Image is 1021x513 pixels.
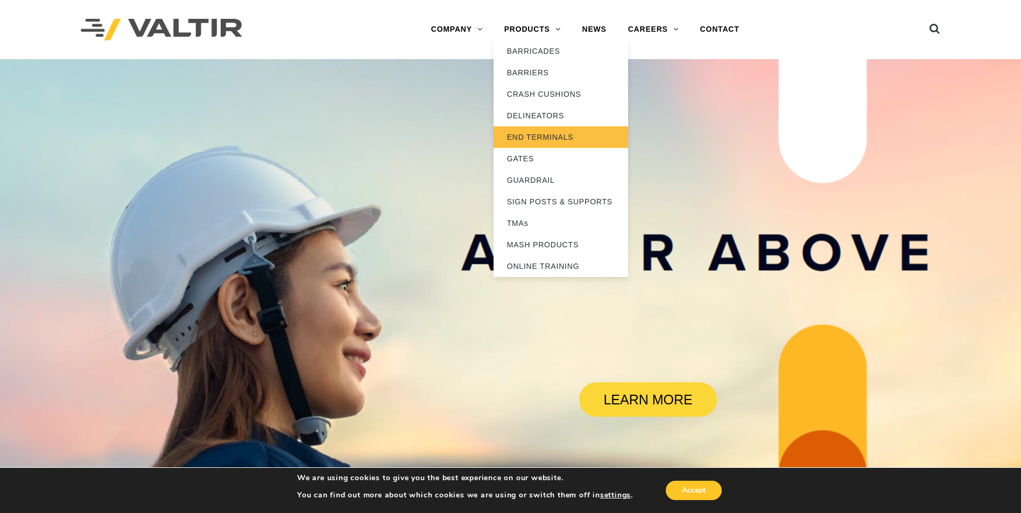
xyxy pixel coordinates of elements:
[297,473,633,483] p: We are using cookies to give you the best experience on our website.
[666,481,722,500] button: Accept
[579,382,717,417] a: LEARN MORE
[494,212,628,234] a: TMAs
[494,234,628,255] a: MASH PRODUCTS
[297,490,633,500] p: You can find out more about which cookies we are using or switch them off in .
[494,19,572,40] a: PRODUCTS
[494,255,628,277] a: ONLINE TRAINING
[494,191,628,212] a: SIGN POSTS & SUPPORTS
[494,148,628,169] a: GATES
[494,62,628,83] a: BARRIERS
[689,19,750,40] a: CONTACT
[494,83,628,105] a: CRASH CUSHIONS
[420,19,494,40] a: COMPANY
[600,490,631,500] button: settings
[617,19,689,40] a: CAREERS
[572,19,617,40] a: NEWS
[81,19,242,41] img: Valtir
[494,105,628,126] a: DELINEATORS
[494,169,628,191] a: GUARDRAIL
[494,40,628,62] a: BARRICADES
[494,126,628,148] a: END TERMINALS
